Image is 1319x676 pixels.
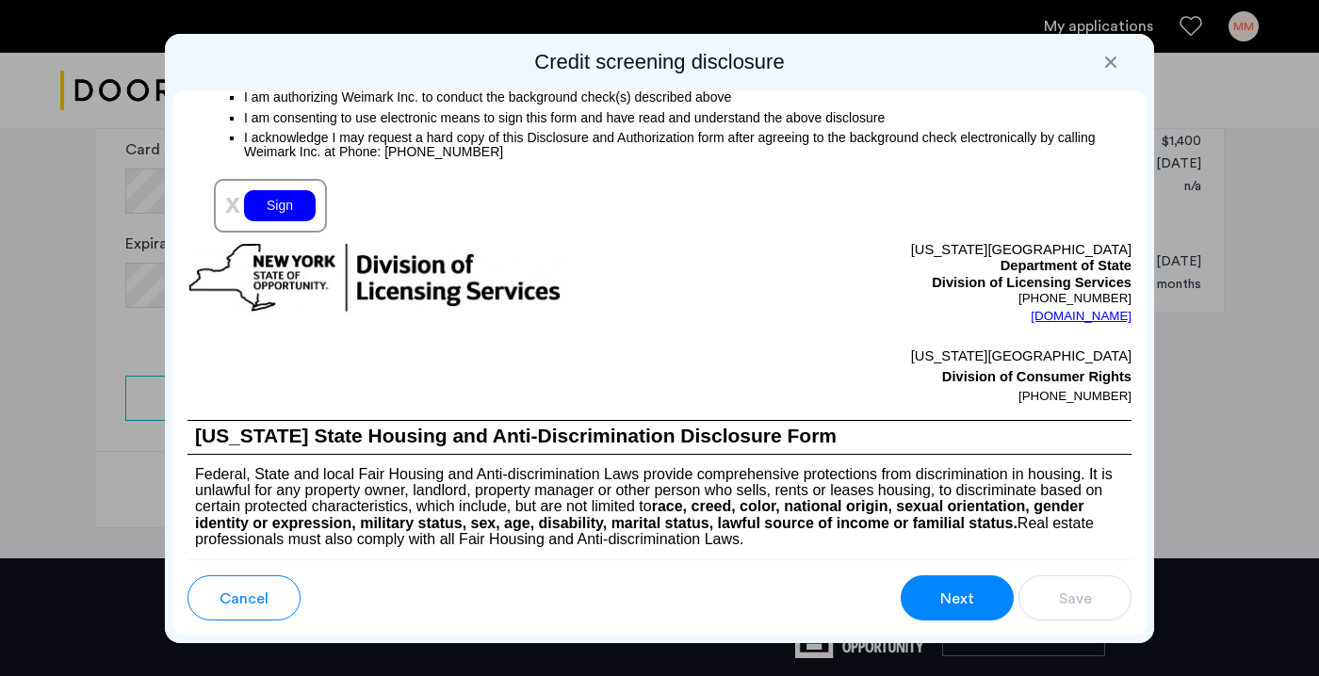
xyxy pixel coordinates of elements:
[659,275,1132,292] p: Division of Licensing Services
[1031,307,1132,326] a: [DOMAIN_NAME]
[659,258,1132,275] p: Department of State
[1018,575,1132,620] button: button
[659,242,1132,259] p: [US_STATE][GEOGRAPHIC_DATA]
[225,188,240,218] span: x
[187,575,301,620] button: button
[187,455,1132,548] p: Federal, State and local Fair Housing and Anti-discrimination Laws provide comprehensive protecti...
[659,366,1132,387] p: Division of Consumer Rights
[244,190,316,221] div: Sign
[940,587,974,610] span: Next
[187,242,562,314] img: new-york-logo.png
[659,291,1132,306] p: [PHONE_NUMBER]
[244,130,1132,160] p: I acknowledge I may request a hard copy of this Disclosure and Authorization form after agreeing ...
[244,84,1132,107] p: I am authorizing Weimark Inc. to conduct the background check(s) described above
[659,387,1132,406] p: [PHONE_NUMBER]
[220,587,269,610] span: Cancel
[659,346,1132,366] p: [US_STATE][GEOGRAPHIC_DATA]
[901,575,1014,620] button: button
[1059,587,1092,610] span: Save
[244,107,1132,128] p: I am consenting to use electronic means to sign this form and have read and understand the above ...
[187,421,1132,453] h1: [US_STATE] State Housing and Anti-Discrimination Disclosure Form
[172,49,1147,75] h2: Credit screening disclosure
[195,498,1083,530] b: race, creed, color, national origin, sexual orientation, gender identity or expression, military ...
